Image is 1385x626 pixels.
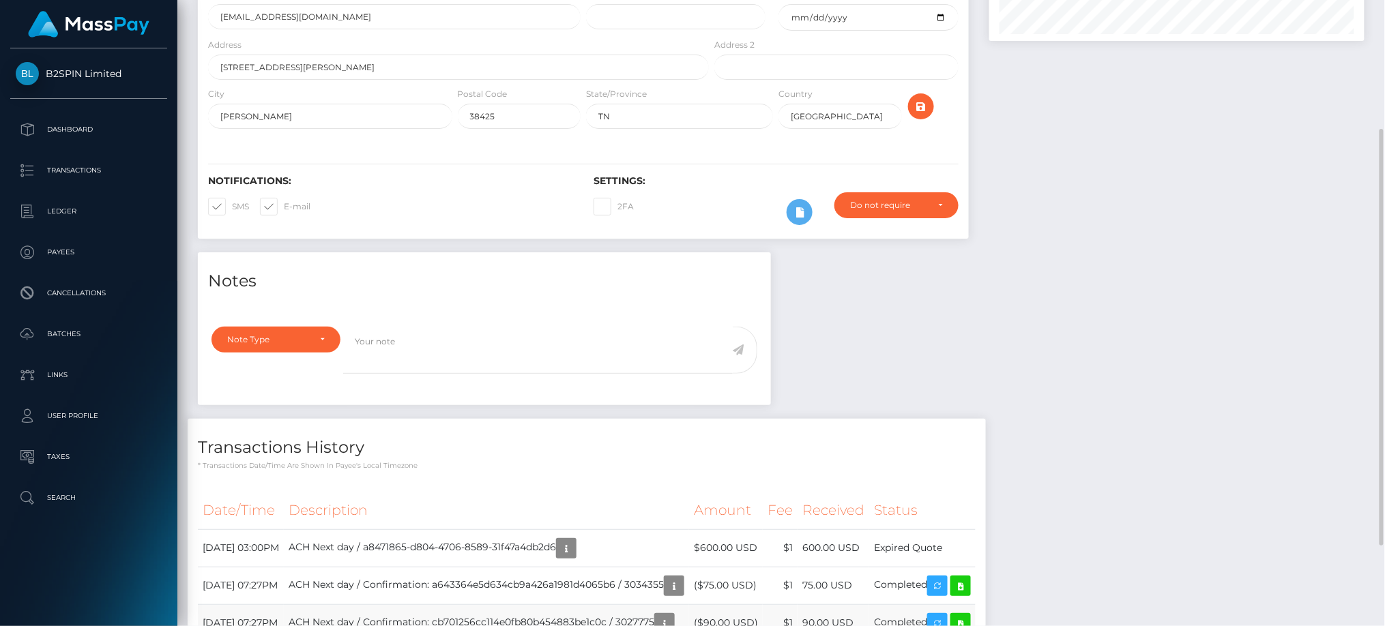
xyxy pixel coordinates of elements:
label: Address 2 [714,39,755,51]
p: Batches [16,324,162,344]
th: Received [798,492,869,529]
p: Dashboard [16,119,162,140]
h4: Notes [208,269,761,293]
p: User Profile [16,406,162,426]
label: SMS [208,198,249,215]
td: 600.00 USD [798,529,869,567]
label: Country [778,88,813,100]
a: Taxes [10,440,167,474]
a: Ledger [10,194,167,228]
a: Cancellations [10,276,167,310]
p: Ledger [16,201,162,222]
h6: Notifications: [208,175,573,187]
th: Fee [763,492,798,529]
td: $1 [763,567,798,604]
button: Note Type [212,327,340,353]
a: User Profile [10,399,167,433]
h6: Settings: [594,175,959,187]
p: Search [16,488,162,508]
a: Links [10,358,167,392]
td: 75.00 USD [798,567,869,604]
th: Amount [689,492,763,529]
td: ACH Next day / Confirmation: a643364e5d634cb9a426a1981d4065b6 / 3034355 [284,567,689,604]
p: Transactions [16,160,162,181]
td: Completed [869,567,976,604]
img: B2SPIN Limited [16,62,39,85]
td: [DATE] 07:27PM [198,567,284,604]
p: Cancellations [16,283,162,303]
label: 2FA [594,198,634,215]
h4: Transactions History [198,436,976,460]
td: [DATE] 03:00PM [198,529,284,567]
th: Description [284,492,689,529]
label: City [208,88,224,100]
button: Do not require [834,192,959,218]
td: $600.00 USD [689,529,763,567]
td: Expired Quote [869,529,976,567]
label: E-mail [260,198,310,215]
td: ACH Next day / a8471865-d804-4706-8589-31f47a4db2d6 [284,529,689,567]
label: Postal Code [458,88,508,100]
p: * Transactions date/time are shown in payee's local timezone [198,460,976,471]
p: Links [16,365,162,385]
th: Date/Time [198,492,284,529]
span: B2SPIN Limited [10,68,167,80]
a: Batches [10,317,167,351]
td: ($75.00 USD) [689,567,763,604]
a: Dashboard [10,113,167,147]
a: Payees [10,235,167,269]
a: Search [10,481,167,515]
label: Address [208,39,242,51]
td: $1 [763,529,798,567]
label: State/Province [586,88,647,100]
p: Taxes [16,447,162,467]
p: Payees [16,242,162,263]
div: Note Type [227,334,309,345]
a: Transactions [10,153,167,188]
th: Status [869,492,976,529]
div: Do not require [850,200,927,211]
img: MassPay Logo [28,11,149,38]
